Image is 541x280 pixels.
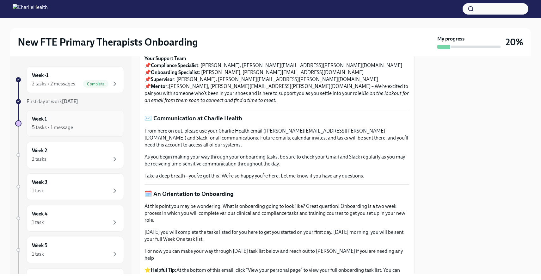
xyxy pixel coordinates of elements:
[32,210,47,217] h6: Week 4
[32,219,44,226] div: 1 task
[15,173,124,200] a: Week 31 task
[151,69,199,75] strong: Onboarding Specialist
[151,62,198,68] strong: Compliance Specialist
[144,114,409,122] p: ✉️ Communication at Charlie Health
[32,179,47,186] h6: Week 3
[437,35,464,42] strong: My progress
[15,142,124,168] a: Week 22 tasks
[32,242,47,249] h6: Week 5
[27,98,78,104] span: First day at work
[32,124,73,131] div: 5 tasks • 1 message
[15,98,124,105] a: First day at work[DATE]
[144,248,409,262] p: For now you can make your way through [DATE] task list below and reach out to [PERSON_NAME] if yo...
[144,153,409,167] p: As you begin making your way through your onboarding tasks, be sure to check your Gmail and Slack...
[144,172,409,179] p: Take a deep breath—you’ve got this! We’re so happy you’re here. Let me know if you have any quest...
[144,128,409,148] p: From here on out, please use your Charlie Health email ([PERSON_NAME][EMAIL_ADDRESS][PERSON_NAME]...
[32,80,75,87] div: 2 tasks • 2 messages
[32,147,47,154] h6: Week 2
[151,83,169,89] strong: Mentor:
[151,76,174,82] strong: Supervisor
[144,55,186,61] strong: Your Support Team
[83,82,108,86] span: Complete
[15,66,124,93] a: Week -12 tasks • 2 messagesComplete
[506,36,523,48] h3: 20%
[15,205,124,232] a: Week 41 task
[15,110,124,137] a: Week 15 tasks • 1 message
[32,72,48,79] h6: Week -1
[18,36,198,48] h2: New FTE Primary Therapists Onboarding
[144,229,409,243] p: [DATE] you will complete the tasks listed for you here to get you started on your first day. [DAT...
[32,156,46,163] div: 2 tasks
[32,251,44,258] div: 1 task
[15,237,124,263] a: Week 51 task
[144,55,409,104] p: 📌 : [PERSON_NAME], [PERSON_NAME][EMAIL_ADDRESS][PERSON_NAME][DOMAIN_NAME] 📌 : [PERSON_NAME], [PER...
[13,4,48,14] img: CharlieHealth
[62,98,78,104] strong: [DATE]
[144,203,409,224] p: At this point you may be wondering: What is onboarding going to look like? Great question! Onboar...
[144,190,409,198] p: 🗓️ An Orientation to Onboarding
[32,115,47,122] h6: Week 1
[151,267,176,273] strong: Helpful Tip:
[32,187,44,194] div: 1 task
